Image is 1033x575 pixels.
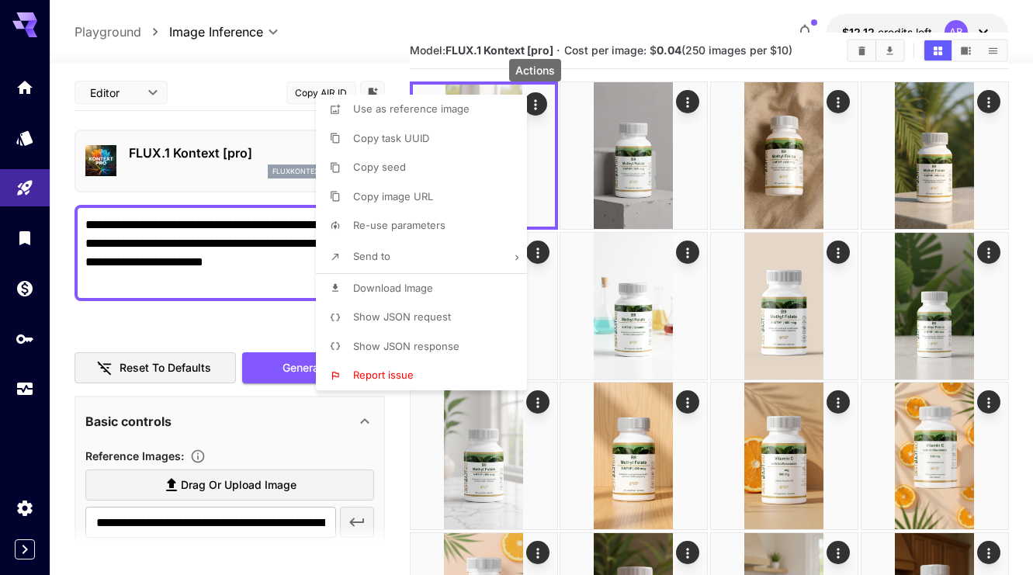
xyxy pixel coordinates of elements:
[353,190,433,203] span: Copy image URL
[353,219,445,231] span: Re-use parameters
[353,340,459,352] span: Show JSON response
[353,369,414,381] span: Report issue
[353,102,470,115] span: Use as reference image
[353,250,390,262] span: Send to
[353,310,451,323] span: Show JSON request
[353,161,406,173] span: Copy seed
[353,282,433,294] span: Download Image
[353,132,429,144] span: Copy task UUID
[509,59,561,81] div: Actions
